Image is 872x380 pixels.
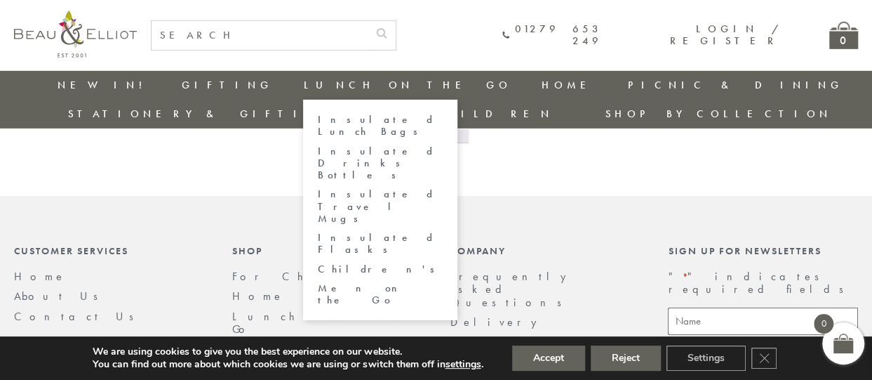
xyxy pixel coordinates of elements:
[542,78,598,92] a: Home
[14,309,143,324] a: Contact Us
[666,346,746,371] button: Settings
[450,269,574,310] a: Frequently Asked Questions
[668,308,858,335] input: Name
[751,348,777,369] button: Close GDPR Cookie Banner
[14,269,66,284] a: Home
[68,107,331,121] a: Stationery & Gifting
[14,11,137,58] img: logo
[668,270,858,296] p: " " indicates required fields
[605,107,832,121] a: Shop by collection
[93,358,483,371] p: You can find out more about which cookies we are using or switch them off in .
[628,78,843,92] a: Picnic & Dining
[317,282,443,307] a: Men on the Go
[317,263,443,275] a: Children's
[232,245,422,256] div: Shop
[317,114,443,138] a: Insulated Lunch Bags
[591,346,661,371] button: Reject
[829,22,858,49] a: 0
[814,314,833,334] span: 0
[670,22,780,48] a: Login / Register
[450,245,640,256] div: Company
[668,245,858,256] div: Sign up for newsletters
[152,21,368,50] input: SEARCH
[232,269,401,284] a: For Children
[93,346,483,358] p: We are using cookies to give you the best experience on our website.
[14,119,858,147] nav: Product Pagination
[14,245,204,256] div: Customer Services
[303,78,511,92] a: Lunch On The Go
[502,23,602,48] a: 01279 653 249
[232,289,284,303] a: Home
[450,335,544,350] a: Returns
[58,78,152,92] a: New in!
[14,289,107,303] a: About Us
[182,78,273,92] a: Gifting
[450,315,544,329] a: Delivery
[232,309,406,336] a: Lunch On The Go
[317,145,443,182] a: Insulated Drinks Bottles
[317,188,443,225] a: Insulated Travel Mugs
[383,107,554,121] a: For Children
[445,358,481,371] button: settings
[317,232,443,256] a: Insulated Flasks
[512,346,585,371] button: Accept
